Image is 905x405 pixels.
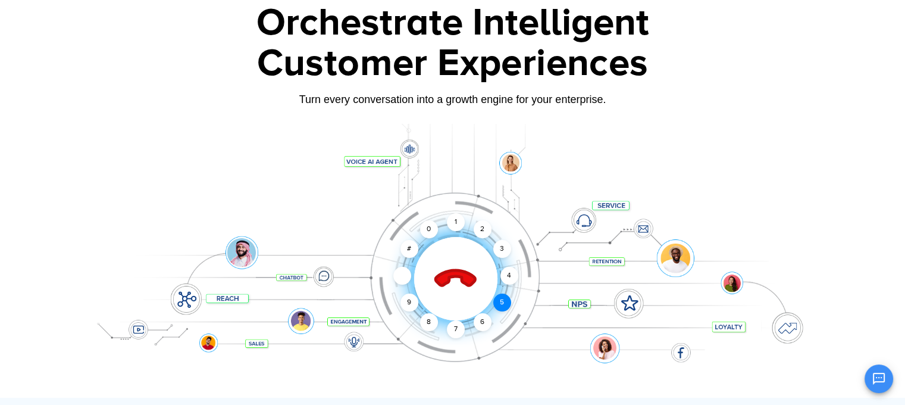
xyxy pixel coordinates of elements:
div: Orchestrate Intelligent [81,4,825,42]
div: 4 [500,267,518,285]
div: 1 [447,213,465,231]
button: Open chat [865,364,893,393]
div: 3 [493,240,511,258]
div: Customer Experiences [81,35,825,92]
div: 2 [474,220,491,238]
div: 6 [474,313,491,331]
div: Turn every conversation into a growth engine for your enterprise. [81,93,825,106]
div: 8 [420,313,438,331]
div: 7 [447,320,465,338]
div: 0 [420,220,438,238]
div: # [400,240,418,258]
div: 5 [493,294,511,311]
div: 9 [400,294,418,311]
